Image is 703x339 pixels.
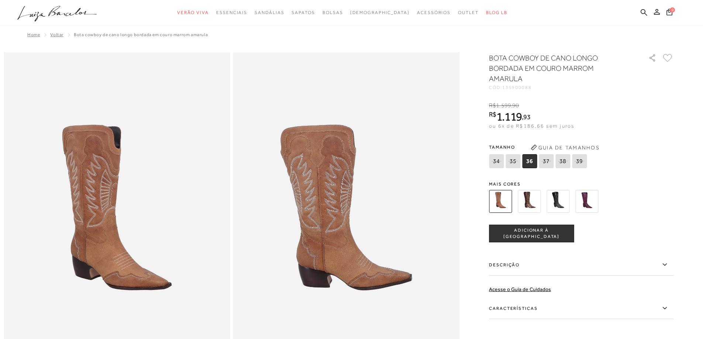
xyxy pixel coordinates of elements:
a: noSubCategoriesText [458,6,479,20]
a: noSubCategoriesText [292,6,315,20]
span: [DEMOGRAPHIC_DATA] [350,10,410,15]
a: Acesse o Guia de Cuidados [489,286,551,292]
img: BOTA COWBOY DE CANO LONGO BORDADA EM COURO MARROM AMARULA [489,190,512,213]
span: 1.119 [496,110,522,123]
span: 39 [572,154,587,168]
span: 38 [555,154,570,168]
a: BLOG LB [486,6,507,20]
span: Bolsas [323,10,343,15]
button: ADICIONAR À [GEOGRAPHIC_DATA] [489,225,574,242]
span: 0 [670,7,675,13]
h1: BOTA COWBOY DE CANO LONGO BORDADA EM COURO MARROM AMARULA [489,53,627,84]
span: Outlet [458,10,479,15]
a: noSubCategoriesText [177,6,209,20]
span: Mais cores [489,182,673,186]
span: Verão Viva [177,10,209,15]
span: BLOG LB [486,10,507,15]
span: 1.599 [496,102,511,109]
span: BOTA COWBOY DE CANO LONGO BORDADA EM COURO MARROM AMARULA [74,32,208,37]
a: noSubCategoriesText [350,6,410,20]
span: 37 [539,154,554,168]
i: , [511,102,519,109]
i: , [522,114,530,120]
span: Acessórios [417,10,451,15]
span: 36 [522,154,537,168]
label: Descrição [489,254,673,276]
a: noSubCategoriesText [323,6,343,20]
span: 35 [506,154,520,168]
a: noSubCategoriesText [417,6,451,20]
div: CÓD: [489,85,637,90]
button: Guia de Tamanhos [528,142,602,153]
span: 135900088 [502,85,532,90]
span: Sandálias [255,10,284,15]
span: Tamanho [489,142,589,153]
span: Essenciais [216,10,247,15]
span: ADICIONAR À [GEOGRAPHIC_DATA] [489,227,573,240]
a: noSubCategoriesText [216,6,247,20]
a: Voltar [50,32,63,37]
i: R$ [489,102,496,109]
img: BOTA WESTERN CANO MÉDIO COFFEE [518,190,541,213]
a: Home [27,32,40,37]
span: 93 [523,113,530,121]
i: R$ [489,111,496,118]
label: Características [489,298,673,319]
span: ou 6x de R$186,66 sem juros [489,123,574,129]
img: BOTA WESTERN CANO MÉDIO TINTO [575,190,598,213]
span: 90 [512,102,519,109]
span: 34 [489,154,504,168]
span: Sapatos [292,10,315,15]
button: 0 [664,8,675,18]
img: BOTA WESTERN CANO MÉDIO PRETA [547,190,569,213]
a: noSubCategoriesText [255,6,284,20]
